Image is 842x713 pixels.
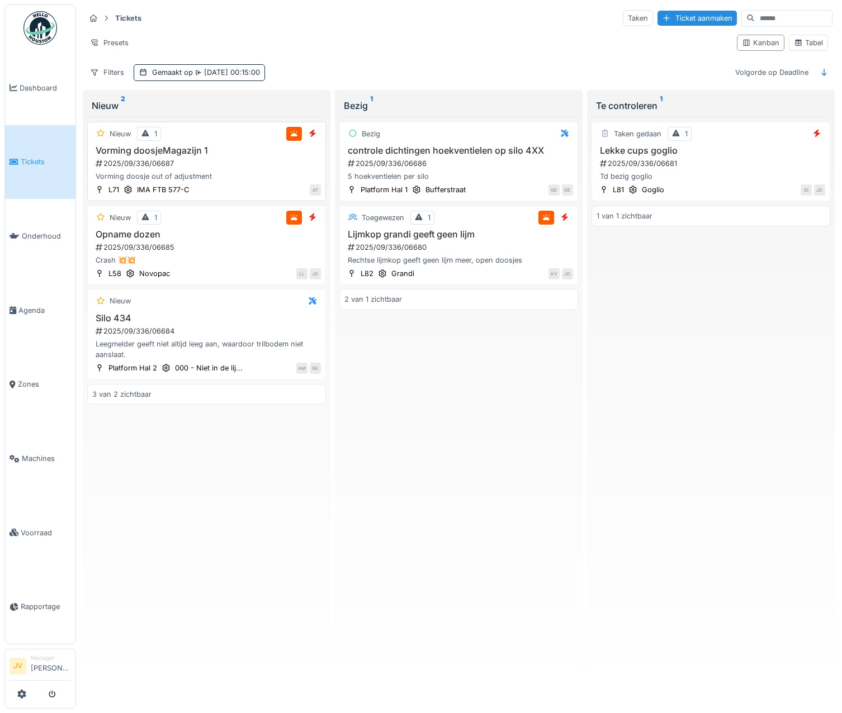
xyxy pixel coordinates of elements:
div: 2025/09/336/06681 [599,158,825,169]
div: 1 [154,129,157,139]
div: Td bezig goglio [597,171,825,182]
h3: Silo 434 [92,313,321,324]
div: 1 [154,212,157,223]
div: JD [814,184,825,196]
span: [DATE] 00:15:00 [193,68,260,77]
div: Nieuw [110,296,131,306]
h3: Lijmkop grandi geeft geen lijm [344,229,573,240]
div: Leegmelder geeft niet altijd leeg aan, waardoor trilbodem niet aanslaat. [92,339,321,360]
li: [PERSON_NAME] [31,654,71,678]
strong: Tickets [111,13,146,23]
div: L82 [361,268,373,279]
h3: controle dichtingen hoekventielen op silo 4XX [344,145,573,156]
div: L58 [108,268,121,279]
a: Agenda [5,273,75,348]
div: Manager [31,654,71,662]
a: Voorraad [5,496,75,570]
div: Crash 💥💥 [92,255,321,265]
span: Agenda [18,305,71,316]
div: Filters [85,64,129,80]
div: GE [562,184,573,196]
span: Onderhoud [22,231,71,241]
h3: Lekke cups goglio [597,145,825,156]
div: Platform Hal 2 [108,363,157,373]
sup: 2 [121,99,125,112]
div: Toegewezen [362,212,404,223]
div: L71 [108,184,119,195]
span: Zones [18,379,71,389]
a: Dashboard [5,51,75,125]
div: Taken [623,10,653,26]
div: 2025/09/336/06684 [94,326,321,336]
div: Platform Hal 1 [361,184,408,195]
a: Zones [5,348,75,422]
a: Rapportage [5,570,75,644]
div: LL [296,268,308,279]
div: Goglio [642,184,664,195]
img: Badge_color-CXgf-gQk.svg [23,11,57,45]
div: 5 hoekventielen per silo [344,171,573,182]
div: Nieuw [110,129,131,139]
div: 3 van 2 zichtbaar [92,389,152,400]
div: JD [310,268,321,279]
span: Voorraad [21,527,71,538]
div: L81 [613,184,624,195]
h3: Vorming doosjeMagazijn 1 [92,145,321,156]
div: 2 van 1 zichtbaar [344,294,402,305]
div: Rechtse lijmkop geeft geen lijm meer, open doosjes [344,255,573,265]
div: 2025/09/336/06687 [94,158,321,169]
div: 1 [428,212,431,223]
div: Nieuw [110,212,131,223]
div: Bezig [362,129,380,139]
div: Presets [85,35,134,51]
span: Rapportage [21,601,71,612]
div: AT [310,184,321,196]
div: Grandi [391,268,414,279]
div: AM [296,363,308,374]
div: IMA FTB 577-C [137,184,189,195]
span: Dashboard [20,83,71,93]
a: JV Manager[PERSON_NAME] [10,654,71,681]
div: GE [310,363,321,374]
div: Taken gedaan [614,129,661,139]
span: Tickets [21,156,71,167]
div: Tabel [794,37,823,48]
div: 2025/09/336/06685 [94,242,321,253]
div: Kanban [742,37,779,48]
div: Bufferstraat [425,184,466,195]
div: 2025/09/336/06680 [347,242,573,253]
sup: 1 [660,99,663,112]
a: Tickets [5,125,75,199]
div: IO [801,184,812,196]
div: 000 - Niet in de lij... [175,363,243,373]
div: Ticket aanmaken [657,11,737,26]
div: Te controleren [596,99,826,112]
div: GE [548,184,560,196]
div: JD [562,268,573,279]
sup: 1 [370,99,373,112]
span: Machines [22,453,71,464]
div: 2025/09/336/06686 [347,158,573,169]
a: Machines [5,421,75,496]
div: 1 [685,129,688,139]
li: JV [10,658,26,674]
a: Onderhoud [5,199,75,273]
div: 1 van 1 zichtbaar [597,211,652,221]
div: KV [548,268,560,279]
div: Volgorde op Deadline [730,64,813,80]
h3: Opname dozen [92,229,321,240]
div: Nieuw [92,99,321,112]
div: Gemaakt op [152,67,260,78]
div: Bezig [344,99,574,112]
div: Vorming doosje out of adjustment [92,171,321,182]
div: Novopac [139,268,170,279]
